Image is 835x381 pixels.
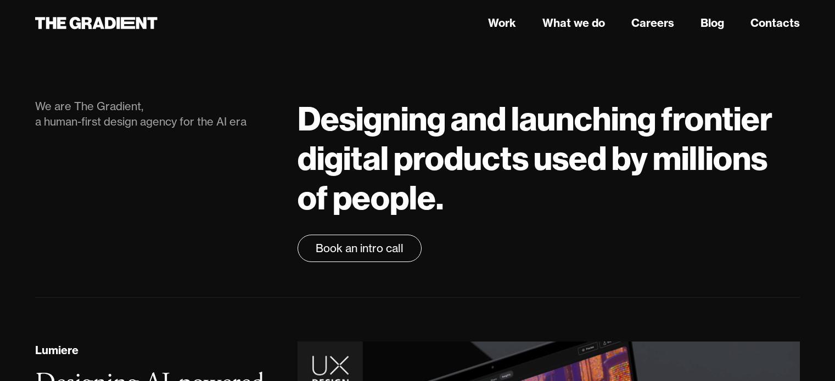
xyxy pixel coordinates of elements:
[298,235,422,262] a: Book an intro call
[35,342,79,359] div: Lumiere
[488,15,516,31] a: Work
[542,15,605,31] a: What we do
[700,15,724,31] a: Blog
[750,15,800,31] a: Contacts
[631,15,674,31] a: Careers
[35,99,276,129] div: We are The Gradient, a human-first design agency for the AI era
[298,99,800,217] h1: Designing and launching frontier digital products used by millions of people.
